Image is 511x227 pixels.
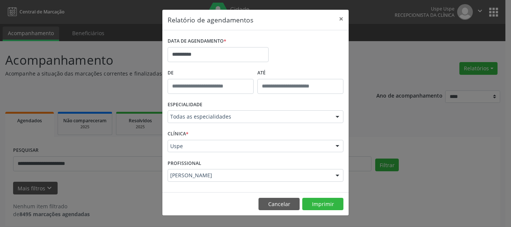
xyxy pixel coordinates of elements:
label: ATÉ [257,67,343,79]
button: Imprimir [302,198,343,211]
label: PROFISSIONAL [168,157,201,169]
label: DATA DE AGENDAMENTO [168,36,226,47]
span: Uspe [170,142,328,150]
label: CLÍNICA [168,128,189,140]
button: Close [334,10,349,28]
span: Todas as especialidades [170,113,328,120]
label: ESPECIALIDADE [168,99,202,111]
h5: Relatório de agendamentos [168,15,253,25]
span: [PERSON_NAME] [170,172,328,179]
label: De [168,67,254,79]
button: Cancelar [258,198,300,211]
